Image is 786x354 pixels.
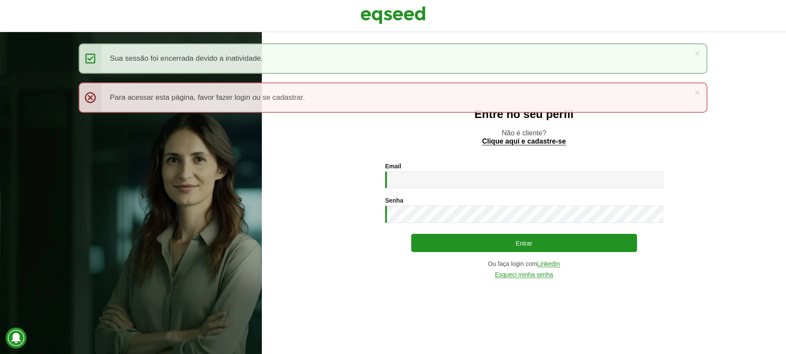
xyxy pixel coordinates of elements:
div: Para acessar esta página, favor fazer login ou se cadastrar. [79,82,707,113]
a: × [695,88,700,97]
img: EqSeed Logo [360,4,426,26]
a: LinkedIn [537,261,560,267]
label: Email [385,163,401,169]
label: Senha [385,197,403,203]
button: Entrar [411,234,637,252]
div: Sua sessão foi encerrada devido a inatividade. [79,43,707,74]
a: Clique aqui e cadastre-se [482,138,566,145]
a: × [695,49,700,58]
div: Ou faça login com [385,261,663,267]
p: Não é cliente? [279,129,769,145]
a: Esqueci minha senha [495,272,553,278]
